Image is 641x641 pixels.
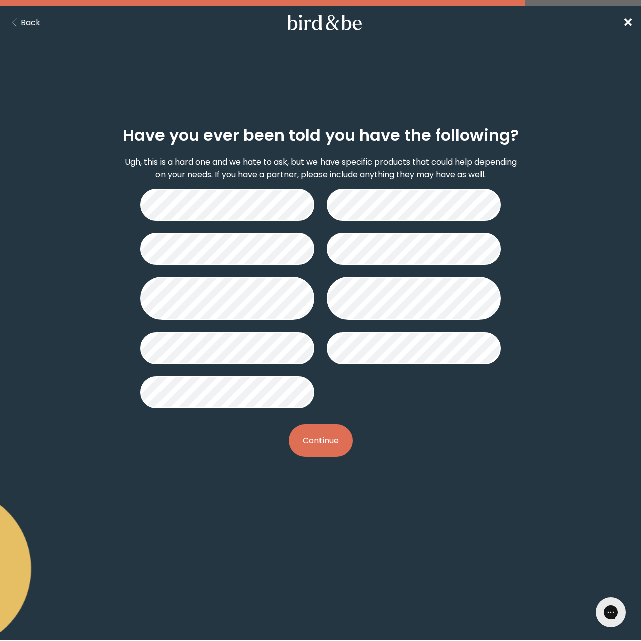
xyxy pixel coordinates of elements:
[591,594,631,631] iframe: Gorgias live chat messenger
[123,123,519,147] h2: Have you ever been told you have the following?
[623,14,633,31] a: ✕
[120,155,521,181] p: Ugh, this is a hard one and we hate to ask, but we have specific products that could help dependi...
[8,16,40,29] button: Back Button
[289,424,353,457] button: Continue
